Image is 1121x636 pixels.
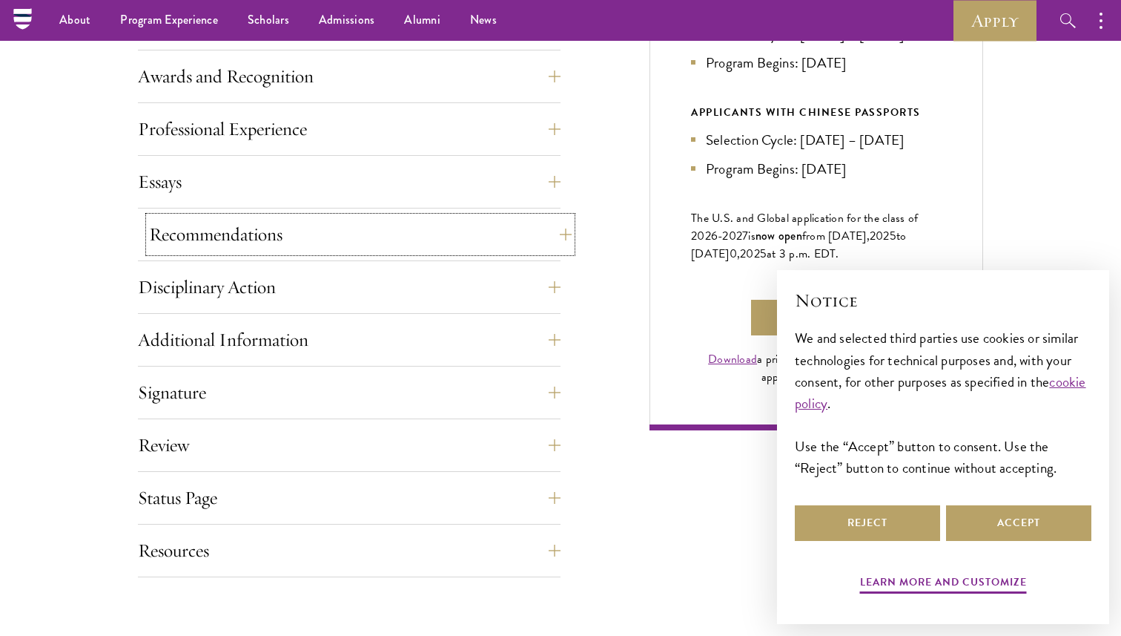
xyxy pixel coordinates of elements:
a: Apply Now [751,300,882,335]
div: a print-friendly PDF version of the application instructions [691,350,942,386]
div: APPLICANTS WITH CHINESE PASSPORTS [691,103,942,122]
span: from [DATE], [802,227,870,245]
button: Resources [138,533,560,568]
button: Professional Experience [138,111,560,147]
span: 5 [890,227,896,245]
span: 0 [730,245,737,263]
a: Download [708,350,757,368]
button: Reject [795,505,940,541]
span: 5 [760,245,767,263]
li: Program Begins: [DATE] [691,52,942,73]
span: -202 [718,227,742,245]
span: 7 [742,227,748,245]
span: 6 [711,227,718,245]
span: at 3 p.m. EDT. [767,245,839,263]
li: Program Begins: [DATE] [691,158,942,180]
a: cookie policy [795,371,1086,414]
span: 202 [870,227,890,245]
span: 202 [740,245,760,263]
div: We and selected third parties use cookies or similar technologies for technical purposes and, wit... [795,327,1091,478]
button: Essays [138,164,560,200]
button: Learn more and customize [860,573,1027,596]
h2: Notice [795,288,1091,313]
span: is [748,227,755,245]
button: Recommendations [149,217,572,252]
span: , [737,245,740,263]
button: Signature [138,375,560,410]
button: Awards and Recognition [138,59,560,94]
span: to [DATE] [691,227,906,263]
li: Selection Cycle: [DATE] – [DATE] [691,129,942,151]
button: Status Page [138,480,560,516]
button: Disciplinary Action [138,269,560,305]
button: Additional Information [138,322,560,358]
span: The U.S. and Global application for the class of 202 [691,209,918,245]
button: Review [138,427,560,463]
button: Accept [946,505,1091,541]
span: now open [755,227,802,244]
